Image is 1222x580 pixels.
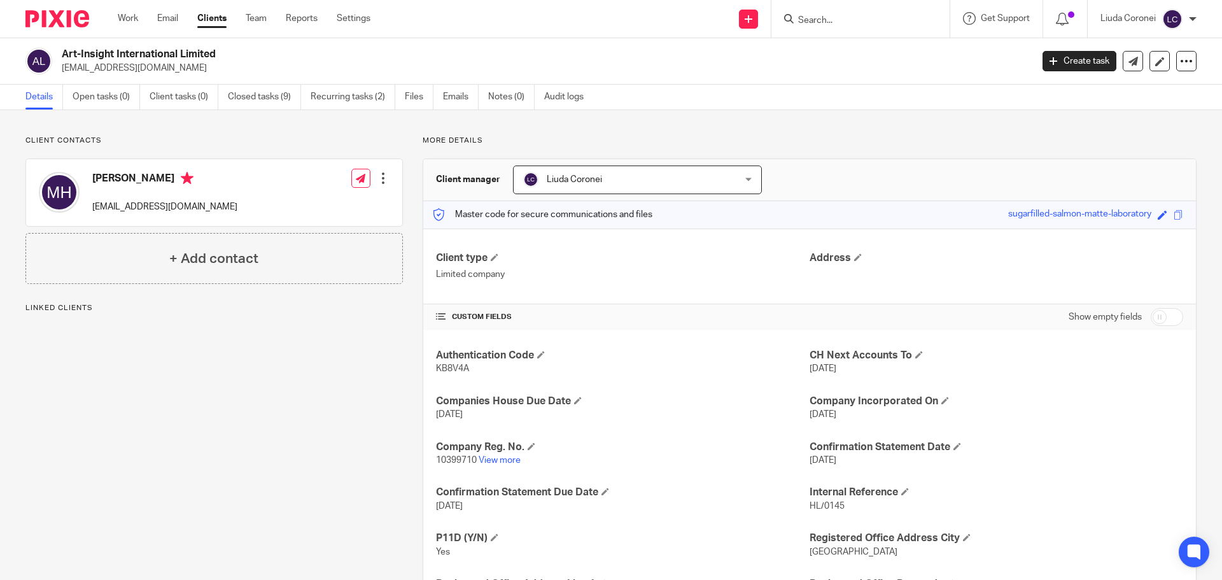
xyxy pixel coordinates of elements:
span: HL/0145 [810,502,845,511]
p: Liuda Coronei [1100,12,1156,25]
h3: Client manager [436,173,500,186]
span: KB8V4A [436,364,469,373]
a: Notes (0) [488,85,535,110]
h4: Registered Office Address City [810,532,1183,545]
a: Team [246,12,267,25]
p: Master code for secure communications and files [433,208,652,221]
h2: Art-Insight International Limited [62,48,831,61]
h4: CUSTOM FIELDS [436,312,810,322]
img: svg%3E [1162,9,1183,29]
h4: Confirmation Statement Date [810,441,1183,454]
span: [DATE] [436,410,463,419]
p: Limited company [436,268,810,281]
img: svg%3E [523,172,538,187]
input: Search [797,15,911,27]
span: [DATE] [810,364,836,373]
span: Liuda Coronei [547,175,602,184]
a: Closed tasks (9) [228,85,301,110]
h4: Address [810,251,1183,265]
p: [EMAIL_ADDRESS][DOMAIN_NAME] [62,62,1023,74]
h4: CH Next Accounts To [810,349,1183,362]
p: Linked clients [25,303,403,313]
h4: Confirmation Statement Due Date [436,486,810,499]
img: Pixie [25,10,89,27]
a: View more [479,456,521,465]
i: Primary [181,172,193,185]
h4: Company Incorporated On [810,395,1183,408]
h4: Authentication Code [436,349,810,362]
h4: Client type [436,251,810,265]
span: [DATE] [810,456,836,465]
span: Yes [436,548,450,556]
span: [GEOGRAPHIC_DATA] [810,548,897,556]
h4: Internal Reference [810,486,1183,499]
span: Get Support [981,14,1030,23]
span: [DATE] [810,410,836,419]
a: Work [118,12,138,25]
a: Email [157,12,178,25]
h4: + Add contact [169,249,258,269]
p: [EMAIL_ADDRESS][DOMAIN_NAME] [92,201,237,213]
span: 10399710 [436,456,477,465]
a: Details [25,85,63,110]
a: Emails [443,85,479,110]
div: sugarfilled-salmon-matte-laboratory [1008,208,1151,222]
a: Client tasks (0) [150,85,218,110]
h4: P11D (Y/N) [436,532,810,545]
h4: Companies House Due Date [436,395,810,408]
a: Recurring tasks (2) [311,85,395,110]
a: Audit logs [544,85,593,110]
a: Clients [197,12,227,25]
a: Reports [286,12,318,25]
p: More details [423,136,1197,146]
h4: [PERSON_NAME] [92,172,237,188]
a: Create task [1043,51,1116,71]
a: Files [405,85,433,110]
img: svg%3E [25,48,52,74]
img: svg%3E [39,172,80,213]
p: Client contacts [25,136,403,146]
span: [DATE] [436,502,463,511]
a: Open tasks (0) [73,85,140,110]
h4: Company Reg. No. [436,441,810,454]
a: Settings [337,12,370,25]
label: Show empty fields [1069,311,1142,323]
